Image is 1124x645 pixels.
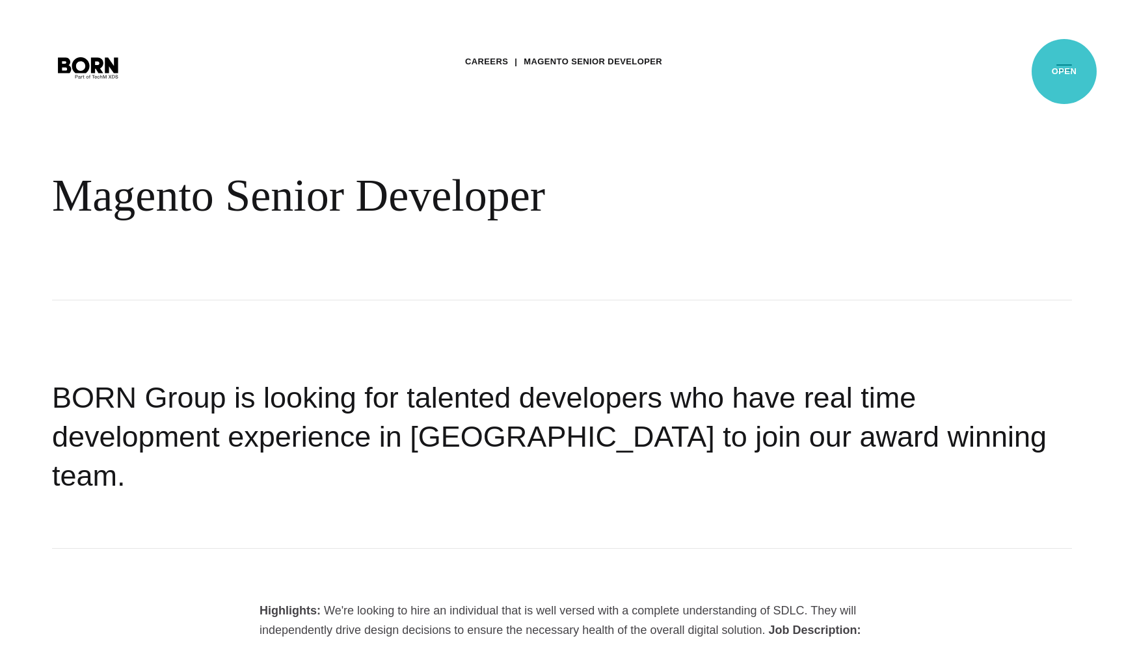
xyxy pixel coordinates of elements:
[524,52,662,72] a: Magento Senior Developer
[260,604,856,637] span: We're looking to hire an individual that is well versed with a complete understanding of SDLC. Th...
[52,169,794,222] div: Magento Senior Developer
[52,378,1072,496] h2: BORN Group is looking for talented developers who have real time development experience in [GEOGR...
[260,604,321,617] b: Highlights:
[1049,53,1080,81] button: Open
[465,52,508,72] a: Careers
[769,624,861,637] b: Job Description:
